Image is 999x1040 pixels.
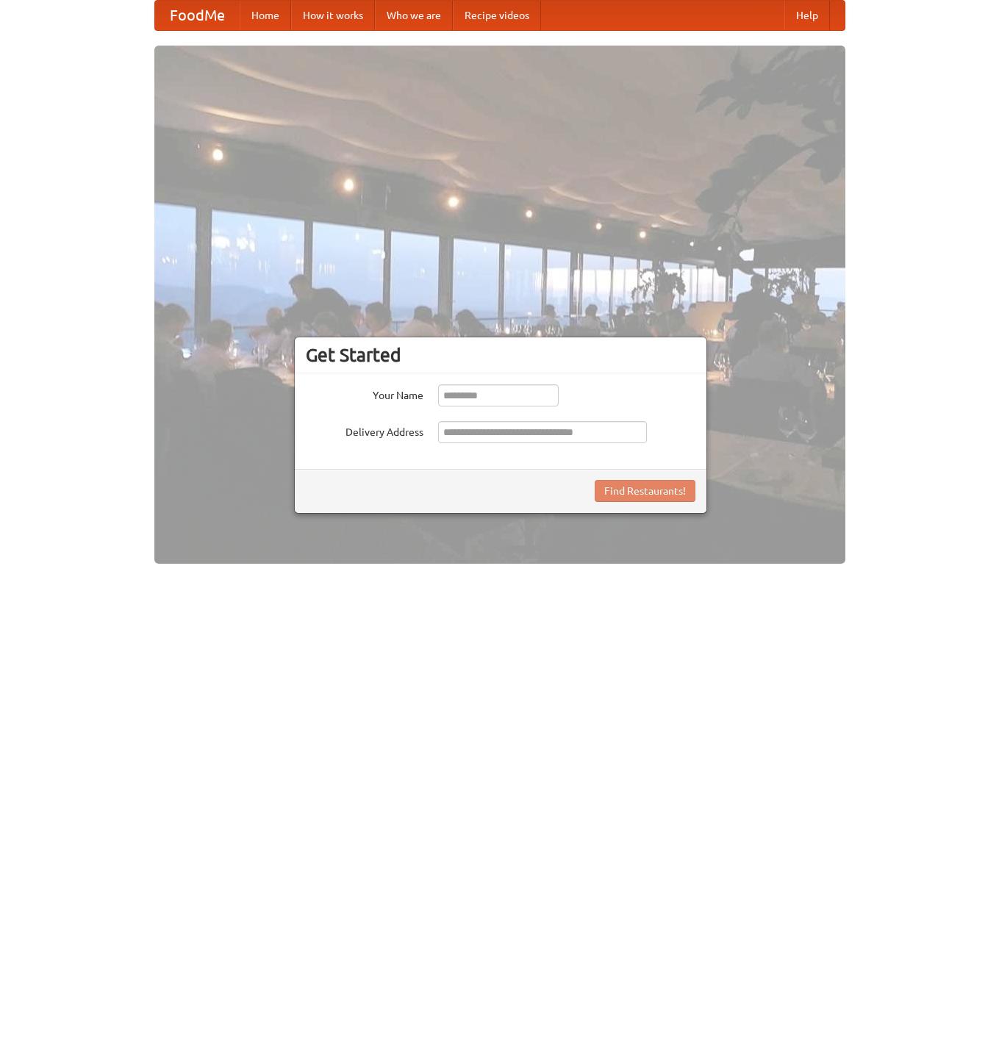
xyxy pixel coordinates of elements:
[375,1,453,30] a: Who we are
[595,480,695,502] button: Find Restaurants!
[306,384,423,403] label: Your Name
[784,1,830,30] a: Help
[155,1,240,30] a: FoodMe
[291,1,375,30] a: How it works
[306,344,695,366] h3: Get Started
[240,1,291,30] a: Home
[306,421,423,440] label: Delivery Address
[453,1,541,30] a: Recipe videos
